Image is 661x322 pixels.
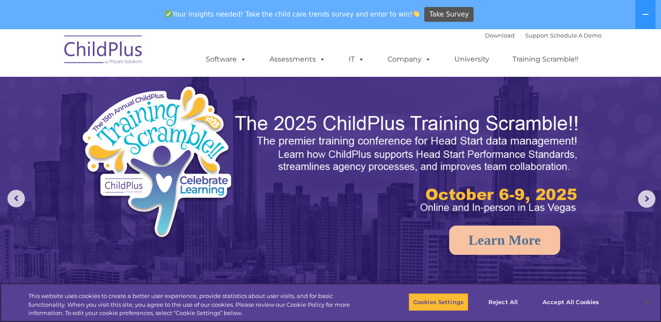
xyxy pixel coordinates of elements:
[550,32,602,39] a: Schedule A Demo
[162,6,423,23] span: Your insights needed! Take the child care trends survey and enter to win!
[408,293,468,311] button: Cookies Settings
[60,29,147,73] img: ChildPlus by Procare Solutions
[121,58,148,64] span: Last name
[525,32,548,39] a: Support
[429,7,469,22] span: Take Survey
[424,7,474,22] a: Take Survey
[449,226,560,255] a: Learn More
[476,293,530,311] button: Reject All
[165,10,172,17] img: ✅
[538,293,604,311] button: Accept All Cookies
[446,51,498,68] a: University
[504,51,587,68] a: Training Scramble!!
[485,32,602,39] font: |
[340,51,373,68] a: IT
[637,292,657,312] button: Close
[197,51,255,68] a: Software
[413,10,419,17] img: 👏
[121,93,159,100] span: Phone number
[379,51,440,68] a: Company
[28,292,363,318] div: This website uses cookies to create a better user experience, provide statistics about user visit...
[261,51,334,68] a: Assessments
[485,32,515,39] a: Download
